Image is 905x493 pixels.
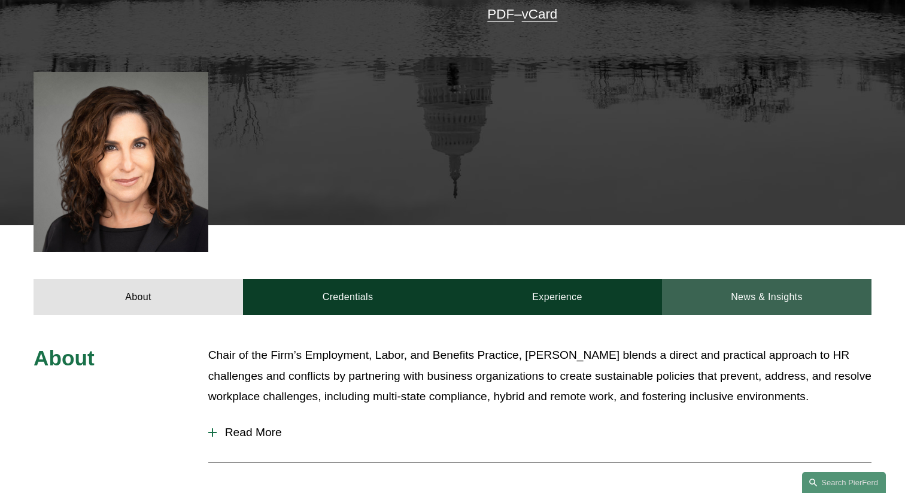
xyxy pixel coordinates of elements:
a: Experience [452,279,662,315]
p: Chair of the Firm’s Employment, Labor, and Benefits Practice, [PERSON_NAME] blends a direct and p... [208,345,871,407]
a: News & Insights [662,279,871,315]
a: Credentials [243,279,452,315]
span: About [34,346,95,370]
a: Search this site [802,472,886,493]
a: PDF [487,7,514,22]
a: About [34,279,243,315]
span: Read More [217,426,871,439]
button: Read More [208,417,871,448]
a: vCard [522,7,558,22]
